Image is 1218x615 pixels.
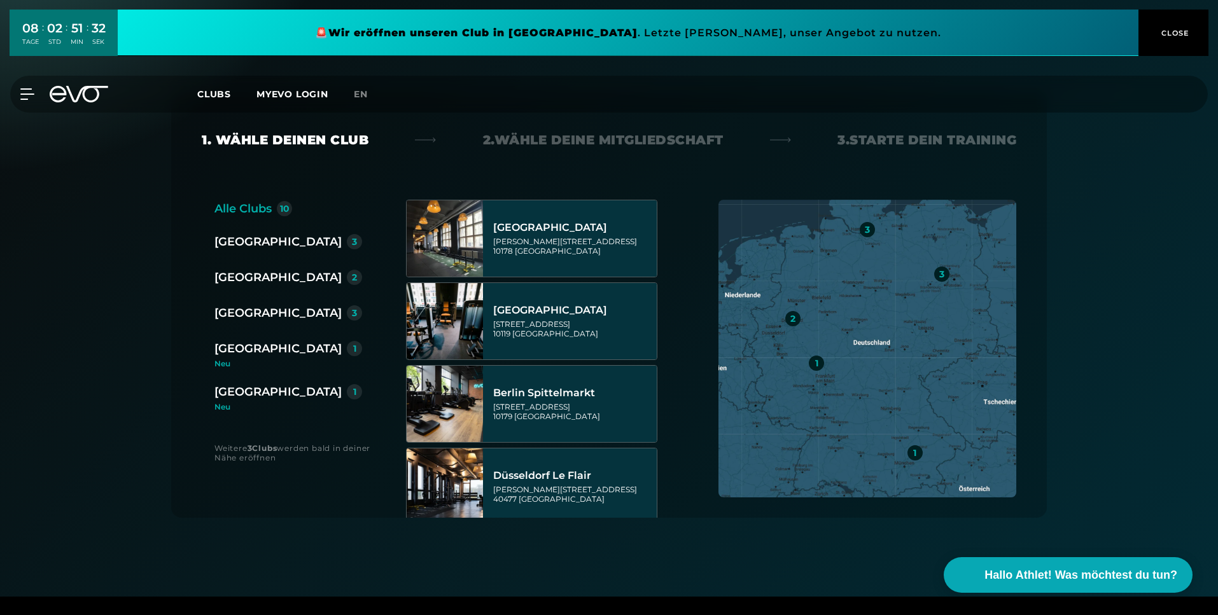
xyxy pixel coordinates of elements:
div: 2. Wähle deine Mitgliedschaft [483,131,724,149]
div: [STREET_ADDRESS] 10119 [GEOGRAPHIC_DATA] [493,319,653,338]
div: Alle Clubs [214,200,272,218]
div: [PERSON_NAME][STREET_ADDRESS] 10178 [GEOGRAPHIC_DATA] [493,237,653,256]
img: Düsseldorf Le Flair [407,448,483,525]
a: MYEVO LOGIN [256,88,328,100]
div: 2 [790,314,795,323]
span: en [354,88,368,100]
div: 3 [352,237,357,246]
div: 3 [352,308,357,317]
div: Berlin Spittelmarkt [493,387,653,399]
a: Clubs [197,88,256,100]
strong: 3 [248,443,253,453]
div: : [87,20,88,54]
span: Hallo Athlet! Was möchtest du tun? [984,567,1177,584]
div: 51 [71,19,83,38]
div: : [42,20,44,54]
div: [GEOGRAPHIC_DATA] [214,304,342,322]
div: 3 [865,225,870,234]
div: 3. Starte dein Training [837,131,1016,149]
div: [PERSON_NAME][STREET_ADDRESS] 40477 [GEOGRAPHIC_DATA] [493,485,653,504]
img: Berlin Spittelmarkt [407,366,483,442]
div: Neu [214,403,362,411]
div: 1 [353,344,356,353]
div: [GEOGRAPHIC_DATA] [493,304,653,317]
img: Berlin Alexanderplatz [407,200,483,277]
div: Düsseldorf Le Flair [493,469,653,482]
div: SEK [92,38,106,46]
div: MIN [71,38,83,46]
div: 02 [47,19,62,38]
span: Clubs [197,88,231,100]
div: 3 [939,270,944,279]
div: 08 [22,19,39,38]
div: 2 [352,273,357,282]
div: [STREET_ADDRESS] 10179 [GEOGRAPHIC_DATA] [493,402,653,421]
strong: Clubs [252,443,277,453]
div: Weitere werden bald in deiner Nähe eröffnen [214,443,381,462]
div: 10 [280,204,290,213]
div: [GEOGRAPHIC_DATA] [214,233,342,251]
button: Hallo Athlet! Was möchtest du tun? [944,557,1193,593]
img: Berlin Rosenthaler Platz [407,283,483,359]
div: 1. Wähle deinen Club [202,131,368,149]
div: [GEOGRAPHIC_DATA] [214,340,342,357]
div: [GEOGRAPHIC_DATA] [214,383,342,401]
img: map [718,200,1016,497]
div: TAGE [22,38,39,46]
span: CLOSE [1158,27,1189,39]
div: STD [47,38,62,46]
div: 1 [815,359,818,368]
a: en [354,87,383,102]
div: [GEOGRAPHIC_DATA] [214,268,342,286]
button: CLOSE [1138,10,1208,56]
div: [GEOGRAPHIC_DATA] [493,221,653,234]
div: Neu [214,360,372,368]
div: 1 [353,387,356,396]
div: 32 [92,19,106,38]
div: : [66,20,67,54]
div: 1 [913,448,916,457]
